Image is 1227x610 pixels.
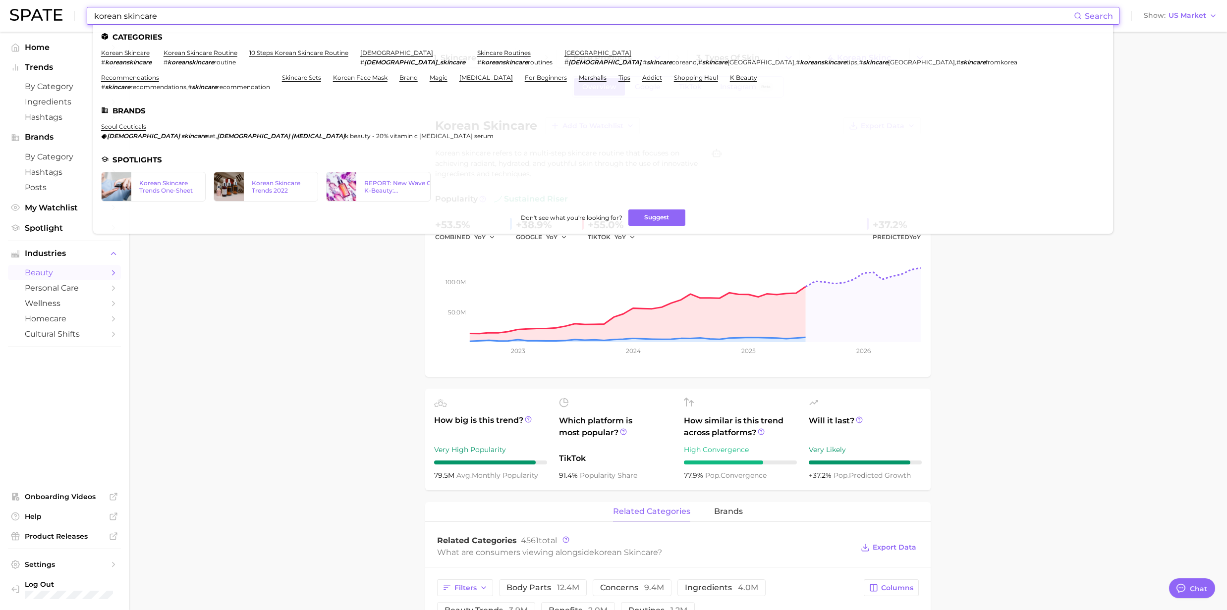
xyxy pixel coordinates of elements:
a: cultural shifts [8,326,121,342]
span: # [360,58,364,66]
em: skincare [863,58,888,66]
span: by Category [25,82,104,91]
a: homecare [8,311,121,326]
div: 9 / 10 [809,460,922,464]
div: Very High Popularity [434,444,547,456]
span: 79.5m [434,471,456,480]
span: +37.2% [809,471,834,480]
div: , [101,132,494,140]
span: Brands [25,133,104,142]
a: My Watchlist [8,200,121,215]
span: _ [437,58,440,66]
a: marshalls [579,74,607,81]
a: addict [642,74,662,81]
div: , [101,83,270,91]
abbr: popularity index [705,471,721,480]
div: REPORT: New Wave Of K-Beauty: [GEOGRAPHIC_DATA]’s Trending Innovations In Skincare & Color Cosmetics [364,179,436,194]
img: SPATE [10,9,62,21]
em: skincare [960,58,986,66]
span: tips [846,58,857,66]
span: Filters [454,584,477,592]
span: Ingredients [25,97,104,106]
span: # [956,58,960,66]
span: personal care [25,283,104,293]
a: Product Releases [8,529,121,544]
div: Korean Skincare Trends One-Sheet [139,179,197,194]
span: # [188,83,192,91]
button: Brands [8,130,121,145]
span: Show [1144,13,1166,18]
span: korean skincare [594,548,658,557]
span: # [164,58,167,66]
em: koreanskincare [481,58,528,66]
em: skincare [647,58,672,66]
button: YoY [474,231,496,243]
span: Settings [25,560,104,569]
a: seoul ceuticals [101,123,146,130]
tspan: 2023 [511,347,525,355]
span: # [101,83,105,91]
tspan: 2026 [856,347,871,355]
span: Predicted [873,231,921,243]
a: Hashtags [8,109,121,125]
span: Will it last? [809,415,922,439]
span: Product Releases [25,532,104,541]
div: TIKTOK [588,231,642,243]
span: Related Categories [437,536,517,545]
span: US Market [1169,13,1206,18]
a: for beginners [525,74,567,81]
a: brand [399,74,418,81]
a: beauty [8,265,121,280]
span: My Watchlist [25,203,104,212]
span: Industries [25,249,104,258]
em: [MEDICAL_DATA] [291,132,345,140]
a: Help [8,509,121,524]
span: set [207,132,216,140]
a: Korean Skincare Trends One-Sheet [101,172,206,202]
a: recommendations [101,74,159,81]
a: Log out. Currently logged in with e-mail stephanie.lukasiak@voyantbeauty.com. [8,577,121,602]
span: # [796,58,800,66]
span: [GEOGRAPHIC_DATA] [888,58,955,66]
abbr: average [456,471,472,480]
a: Home [8,40,121,55]
span: How similar is this trend across platforms? [684,415,797,439]
button: ShowUS Market [1141,9,1220,22]
a: REPORT: New Wave Of K-Beauty: [GEOGRAPHIC_DATA]’s Trending Innovations In Skincare & Color Cosmetics [326,172,431,202]
span: YoY [474,233,486,241]
a: [DEMOGRAPHIC_DATA] [360,49,433,56]
div: combined [435,231,502,243]
span: total [521,536,557,545]
span: Onboarding Videos [25,492,104,501]
abbr: popularity index [834,471,849,480]
span: Hashtags [25,112,104,122]
a: k beauty [730,74,757,81]
span: Posts [25,183,104,192]
span: wellness [25,299,104,308]
span: TikTok [559,453,672,464]
span: cultural shifts [25,329,104,339]
tspan: 2024 [626,347,641,355]
a: Korean Skincare Trends 2022 [214,172,318,202]
span: How big is this trend? [434,414,547,439]
li: Spotlights [101,155,1105,164]
em: [DEMOGRAPHIC_DATA] [364,58,437,66]
button: YoY [546,231,567,243]
em: skincare [192,83,217,91]
button: Suggest [628,209,685,226]
span: Export Data [873,543,916,552]
a: personal care [8,280,121,296]
em: koreanskincare [105,58,152,66]
button: Filters [437,579,493,596]
div: Very Likely [809,444,922,456]
span: 4561 [521,536,539,545]
em: koreanskincare [800,58,846,66]
div: 7 / 10 [684,460,797,464]
span: routines [528,58,553,66]
a: Onboarding Videos [8,489,121,504]
em: [DEMOGRAPHIC_DATA] [107,132,180,140]
span: # [698,58,702,66]
span: by Category [25,152,104,161]
div: What are consumers viewing alongside ? [437,546,853,559]
a: korean skincare [101,49,150,56]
